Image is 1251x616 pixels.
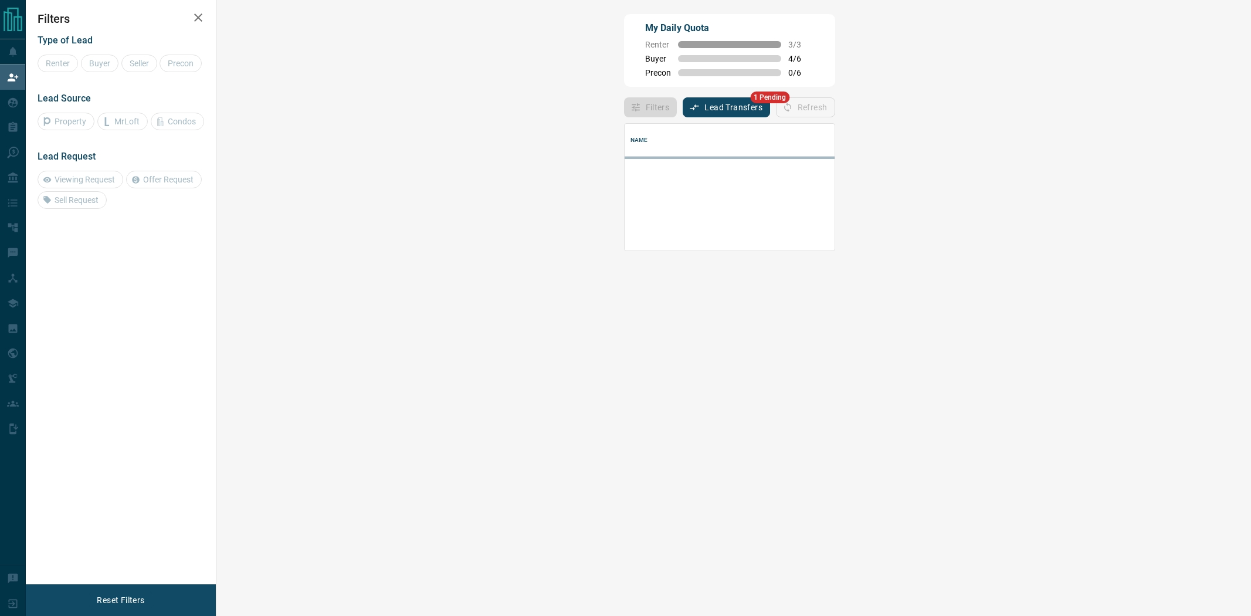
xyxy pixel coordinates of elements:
[89,590,152,610] button: Reset Filters
[625,124,1165,157] div: Name
[38,12,204,26] h2: Filters
[645,68,671,77] span: Precon
[38,93,91,104] span: Lead Source
[645,40,671,49] span: Renter
[630,124,648,157] div: Name
[38,151,96,162] span: Lead Request
[645,21,814,35] p: My Daily Quota
[788,54,814,63] span: 4 / 6
[645,54,671,63] span: Buyer
[788,68,814,77] span: 0 / 6
[788,40,814,49] span: 3 / 3
[683,97,770,117] button: Lead Transfers
[750,92,789,103] span: 1 Pending
[38,35,93,46] span: Type of Lead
